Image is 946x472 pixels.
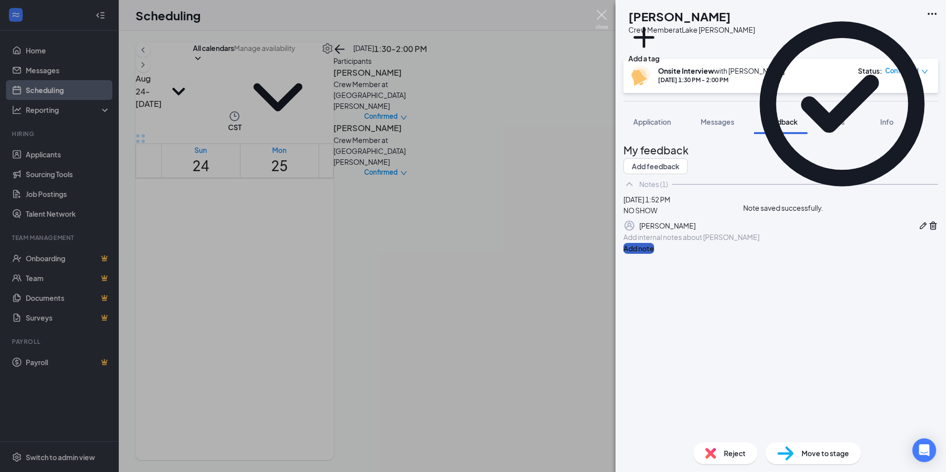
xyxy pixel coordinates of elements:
div: with [PERSON_NAME] [658,66,785,76]
svg: Profile [623,220,635,232]
svg: Trash [928,221,938,231]
div: Note saved successfully. [743,203,823,213]
button: Trash [928,220,938,232]
svg: CheckmarkCircle [743,5,941,203]
button: PlusAdd a tag [628,22,660,64]
h2: My feedback [623,142,689,158]
button: Add feedback [623,158,688,174]
button: Pen [918,220,928,232]
span: Reject [724,448,746,459]
span: [DATE] 1:52 PM [623,195,670,204]
button: Add note [623,243,654,254]
div: [PERSON_NAME] [639,220,696,231]
span: Messages [701,117,734,126]
svg: ChevronUp [623,178,635,190]
div: Open Intercom Messenger [912,438,936,462]
svg: Pen [918,221,928,231]
h1: [PERSON_NAME] [628,8,731,25]
div: Notes (1) [639,179,668,189]
div: NO SHOW [623,205,938,216]
div: [DATE] 1:30 PM - 2:00 PM [658,76,785,84]
b: Onsite Interview [658,66,714,75]
div: Crew Member at Lake [PERSON_NAME] [628,25,755,35]
svg: Plus [628,22,660,53]
span: Application [633,117,671,126]
span: Move to stage [802,448,849,459]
